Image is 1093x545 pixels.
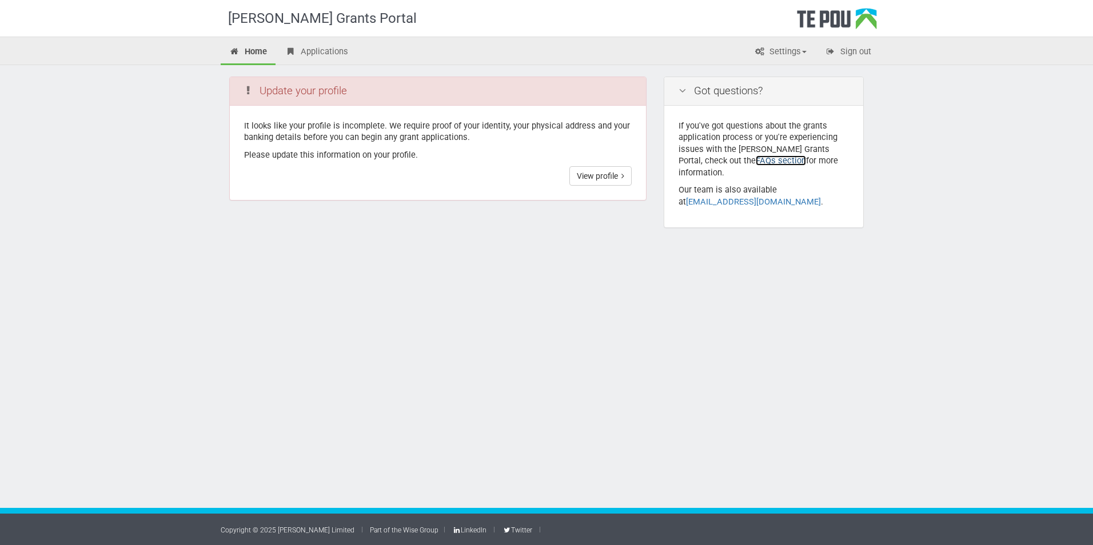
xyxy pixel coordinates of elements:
a: Copyright © 2025 [PERSON_NAME] Limited [221,526,354,534]
a: FAQs section [756,155,806,166]
a: Sign out [816,40,880,65]
p: Our team is also available at . [679,184,849,207]
a: View profile [569,166,632,186]
div: Got questions? [664,77,863,106]
div: Te Pou Logo [797,8,877,37]
p: Please update this information on your profile. [244,149,632,161]
a: Home [221,40,276,65]
a: Part of the Wise Group [370,526,438,534]
a: LinkedIn [452,526,486,534]
div: Update your profile [230,77,646,106]
a: Twitter [502,526,532,534]
a: [EMAIL_ADDRESS][DOMAIN_NAME] [686,197,821,207]
a: Applications [277,40,357,65]
p: If you've got questions about the grants application process or you're experiencing issues with t... [679,120,849,179]
a: Settings [745,40,815,65]
p: It looks like your profile is incomplete. We require proof of your identity, your physical addres... [244,120,632,143]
